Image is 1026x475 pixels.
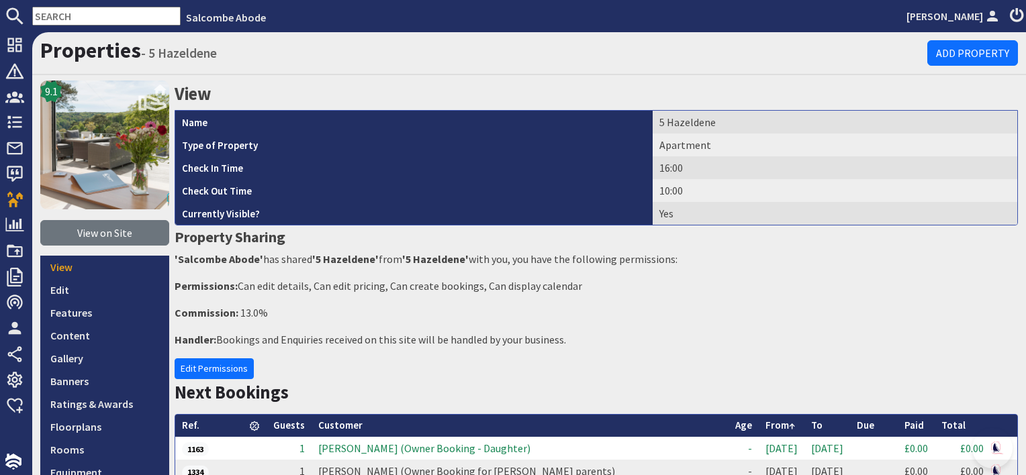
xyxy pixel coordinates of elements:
td: 5 Hazeldene [653,111,1017,134]
iframe: Toggle Customer Support [972,428,1013,468]
a: View on Site [40,220,169,246]
td: Apartment [653,134,1017,156]
span: 1 [299,441,305,455]
p: Can edit details, Can edit pricing, Can create bookings, Can display calendar [175,278,1018,294]
td: 16:00 [653,156,1017,179]
a: Add Property [927,40,1018,66]
td: [PERSON_NAME] (Owner Booking - Daughter) [312,437,729,460]
a: From [765,419,795,431]
a: Features [40,301,169,324]
a: Banners [40,370,169,392]
strong: 'Salcombe Abode' [175,252,263,266]
a: Guests [273,419,305,431]
th: Due [850,415,898,437]
a: Rooms [40,438,169,461]
input: SEARCH [32,7,181,25]
strong: '5 Hazeldene' [402,252,469,266]
p: has shared from with you, you have the following permissions: [175,251,1018,267]
th: Check In Time [175,156,653,179]
small: - 5 Hazeldene [141,45,217,61]
a: Total [941,419,966,431]
a: Edit [40,278,169,301]
td: [DATE] [804,437,850,460]
span: 1163 [182,442,209,456]
span: 13.0% [240,306,268,319]
a: Next Bookings [175,381,289,403]
a: 1163 [182,441,209,455]
a: Gallery [40,347,169,370]
th: Currently Visible? [175,202,653,225]
h3: Property Sharing [175,225,1018,248]
td: - [729,437,759,460]
img: 5 Hazeldene's icon [40,81,169,209]
img: staytech_i_w-64f4e8e9ee0a9c174fd5317b4b171b261742d2d393467e5bdba4413f4f884c10.svg [5,454,21,470]
strong: '5 Hazeldene' [312,252,379,266]
a: Properties [40,37,141,64]
a: Content [40,324,169,347]
a: Age [735,419,752,431]
a: £0.00 [904,441,928,455]
span: 9.1 [45,83,58,99]
strong: Permissions: [175,279,238,293]
a: Floorplans [40,415,169,438]
a: Ratings & Awards [40,392,169,415]
a: To [811,419,823,431]
strong: Commission: [175,306,238,319]
a: 5 Hazeldene's icon9.1 [40,81,169,209]
td: [DATE] [759,437,804,460]
h2: View [175,81,1018,107]
a: Salcombe Abode [186,11,266,24]
a: Ref. [182,419,199,431]
th: Check Out Time [175,179,653,202]
th: Type of Property [175,134,653,156]
a: Paid [904,419,924,431]
td: 10:00 [653,179,1017,202]
p: Bookings and Enquiries received on this site will be handled by your business. [175,331,1018,348]
a: [PERSON_NAME] [906,8,1002,24]
a: £0.00 [960,441,984,455]
a: Edit Permissions [175,358,254,379]
a: Customer [318,419,363,431]
td: Yes [653,202,1017,225]
th: Name [175,111,653,134]
a: View [40,256,169,278]
strong: Handler: [175,333,216,346]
